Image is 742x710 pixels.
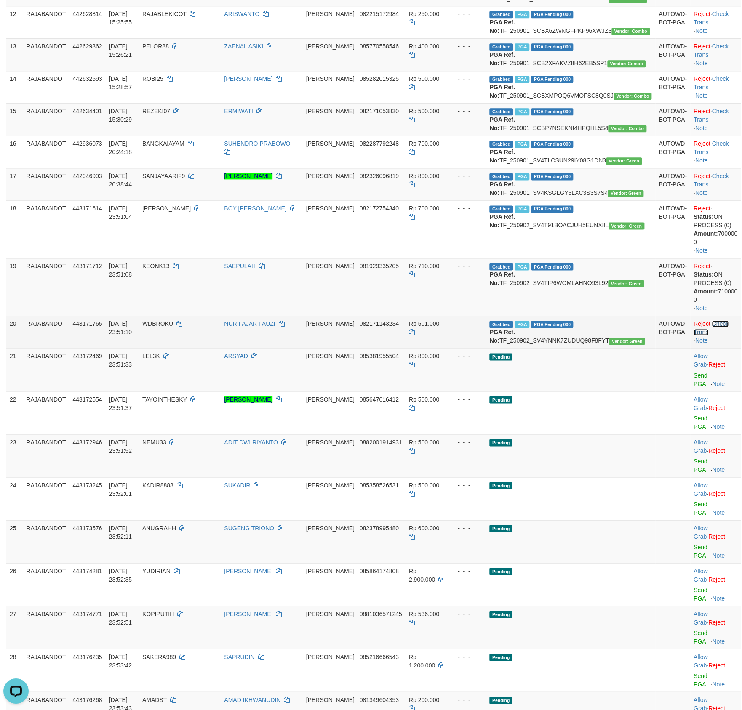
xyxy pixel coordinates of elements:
[409,481,439,488] span: Rp 500.000
[6,200,23,258] td: 18
[359,320,398,327] span: Copy 082171143234 to clipboard
[614,93,652,100] span: Vendor URL: https://secure11.1velocity.biz
[142,11,187,17] span: RAJABLEKICOT
[694,629,707,644] a: Send PGA
[694,43,729,58] a: Check Trans
[142,263,170,269] span: KEONK13
[489,116,515,131] b: PGA Ref. No:
[109,439,132,454] span: [DATE] 23:51:52
[694,396,707,411] a: Allow Grab
[359,439,402,445] span: Copy 0882001914931 to clipboard
[6,6,23,38] td: 12
[695,247,708,254] a: Note
[23,71,69,103] td: RAJABANDOT
[109,140,132,155] span: [DATE] 20:24:18
[142,75,163,82] span: ROBI25
[489,482,512,489] span: Pending
[694,543,707,558] a: Send PGA
[695,125,708,131] a: Note
[515,141,529,148] span: Marked by adkfebri
[486,38,655,71] td: TF_250901_SCB2XFAKVZ8H62EB5SP1
[694,213,737,246] div: ON PROCESS (0) 700000 0
[489,84,515,99] b: PGA Ref. No:
[109,320,132,335] span: [DATE] 23:51:10
[359,205,398,212] span: Copy 082172754340 to clipboard
[655,258,690,316] td: AUTOWD-BOT-PGA
[655,200,690,258] td: AUTOWD-BOT-PGA
[608,125,646,132] span: Vendor URL: https://secure11.1velocity.biz
[23,434,69,477] td: RAJABANDOT
[531,11,573,18] span: PGA Pending
[695,305,708,311] a: Note
[531,173,573,180] span: PGA Pending
[694,586,707,601] a: Send PGA
[6,258,23,316] td: 19
[6,434,23,477] td: 23
[72,75,102,82] span: 442632593
[359,75,398,82] span: Copy 085282015325 to clipboard
[489,51,515,66] b: PGA Ref. No:
[655,38,690,71] td: AUTOWD-BOT-PGA
[142,140,184,147] span: BANGKAIAYAM
[23,103,69,136] td: RAJABANDOT
[694,11,710,17] a: Reject
[72,524,102,531] span: 443173576
[606,157,642,165] span: Vendor URL: https://service4.1velocity.biz
[608,280,644,287] span: Vendor URL: https://service4.1velocity.biz
[531,205,573,213] span: PGA Pending
[224,481,250,488] a: SUKADIR
[109,43,132,58] span: [DATE] 15:26:21
[712,466,725,473] a: Note
[690,6,741,38] td: · ·
[109,173,132,188] span: [DATE] 20:38:44
[712,423,725,430] a: Note
[690,38,741,71] td: · ·
[489,181,515,196] b: PGA Ref. No:
[72,205,102,212] span: 443171614
[695,92,708,99] a: Note
[486,316,655,348] td: TF_250902_SV4YNNK7ZUDUQ98F8FYT
[451,524,483,532] div: - - -
[708,576,725,582] a: Reject
[515,321,529,328] span: Marked by adkedo
[694,140,729,155] a: Check Trans
[655,103,690,136] td: AUTOWD-BOT-PGA
[694,213,713,220] b: Status:
[690,316,741,348] td: · ·
[695,337,708,344] a: Note
[708,404,725,411] a: Reject
[486,103,655,136] td: TF_250901_SCBP7NSEKNI4HPQHL5S4
[72,481,102,488] span: 443173245
[72,396,102,402] span: 443172554
[655,168,690,200] td: AUTOWD-BOT-PGA
[655,136,690,168] td: AUTOWD-BOT-PGA
[694,653,707,668] a: Allow Grab
[489,205,513,213] span: Grabbed
[486,71,655,103] td: TF_250901_SCBXMPOQ6VMOFSC8Q0SJ
[109,205,132,220] span: [DATE] 23:51:04
[690,563,741,606] td: ·
[6,168,23,200] td: 17
[489,321,513,328] span: Grabbed
[489,396,512,403] span: Pending
[694,173,729,188] a: Check Trans
[409,75,439,82] span: Rp 500.000
[694,230,718,237] b: Amount:
[655,316,690,348] td: AUTOWD-BOT-PGA
[142,524,176,531] span: ANUGRAHH
[109,524,132,540] span: [DATE] 23:52:11
[224,43,263,50] a: ZAENAL ASIKI
[23,258,69,316] td: RAJABANDOT
[109,481,132,497] span: [DATE] 23:52:01
[451,438,483,446] div: - - -
[6,103,23,136] td: 15
[409,320,439,327] span: Rp 501.000
[694,672,707,687] a: Send PGA
[359,396,398,402] span: Copy 085647016412 to clipboard
[694,457,707,473] a: Send PGA
[109,108,132,123] span: [DATE] 15:30:29
[224,567,272,574] a: [PERSON_NAME]
[6,477,23,520] td: 24
[690,477,741,520] td: ·
[694,353,708,368] span: ·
